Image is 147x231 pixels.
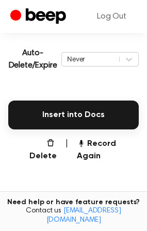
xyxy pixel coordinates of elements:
span: | [65,138,69,162]
p: Auto-Delete/Expire [8,47,57,72]
button: Delete [21,138,57,162]
span: Contact us [6,207,141,225]
a: Log Out [87,4,137,29]
a: Beep [10,7,69,27]
button: Insert into Docs [8,101,139,129]
button: Record Again [77,138,139,162]
a: [EMAIL_ADDRESS][DOMAIN_NAME] [46,207,121,224]
div: Never [67,54,114,64]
